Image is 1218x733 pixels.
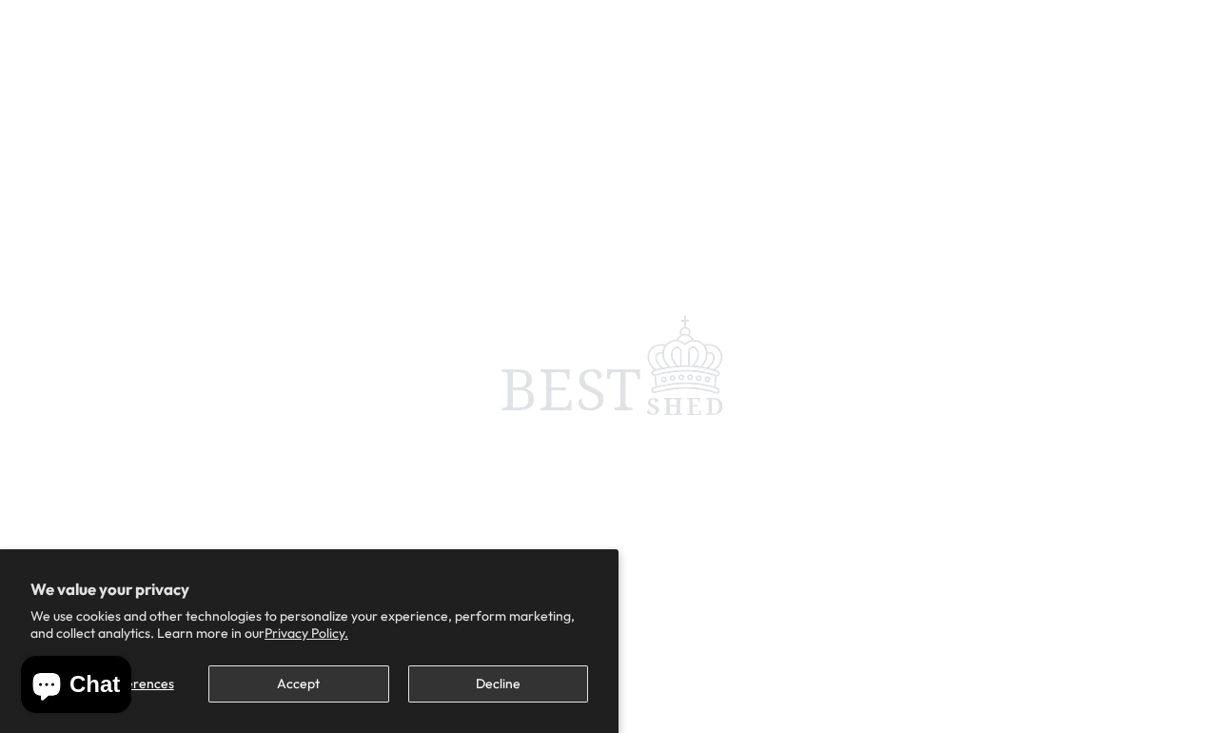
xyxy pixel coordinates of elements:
a: Privacy Policy. [265,624,348,642]
h2: We value your privacy [30,580,588,599]
button: Decline [408,665,588,703]
inbox-online-store-chat: Shopify online store chat [15,656,137,718]
p: We use cookies and other technologies to personalize your experience, perform marketing, and coll... [30,607,588,642]
button: Accept [208,665,388,703]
